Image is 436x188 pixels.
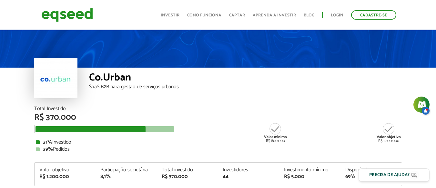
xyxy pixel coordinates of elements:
div: Investidores [223,167,274,173]
div: Valor objetivo [39,167,91,173]
a: Login [331,13,343,17]
strong: Valor mínimo [264,134,287,140]
a: Como funciona [187,13,221,17]
a: Blog [304,13,314,17]
div: 69% [345,174,397,179]
div: Co.Urban [89,72,402,84]
div: R$ 800.000 [263,122,288,143]
a: Aprenda a investir [253,13,296,17]
div: Investido [36,140,401,145]
div: Investimento mínimo [284,167,336,173]
a: Investir [161,13,179,17]
div: Disponível [345,167,397,173]
div: Total Investido [34,106,402,111]
div: SaaS B2B para gestão de serviços urbanos [89,84,402,89]
div: Pedidos [36,147,401,152]
strong: 39% [43,145,53,154]
strong: 31% [43,138,52,146]
img: EqSeed [41,6,93,23]
div: R$ 370.000 [34,113,402,122]
div: R$ 370.000 [162,174,213,179]
a: Cadastre-se [351,10,396,20]
div: R$ 5.000 [284,174,336,179]
div: 44 [223,174,274,179]
div: 8,1% [100,174,152,179]
strong: Valor objetivo [377,134,401,140]
div: R$ 1.200.000 [377,122,401,143]
div: R$ 1.200.000 [39,174,91,179]
div: Total investido [162,167,213,173]
div: Participação societária [100,167,152,173]
a: Captar [229,13,245,17]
